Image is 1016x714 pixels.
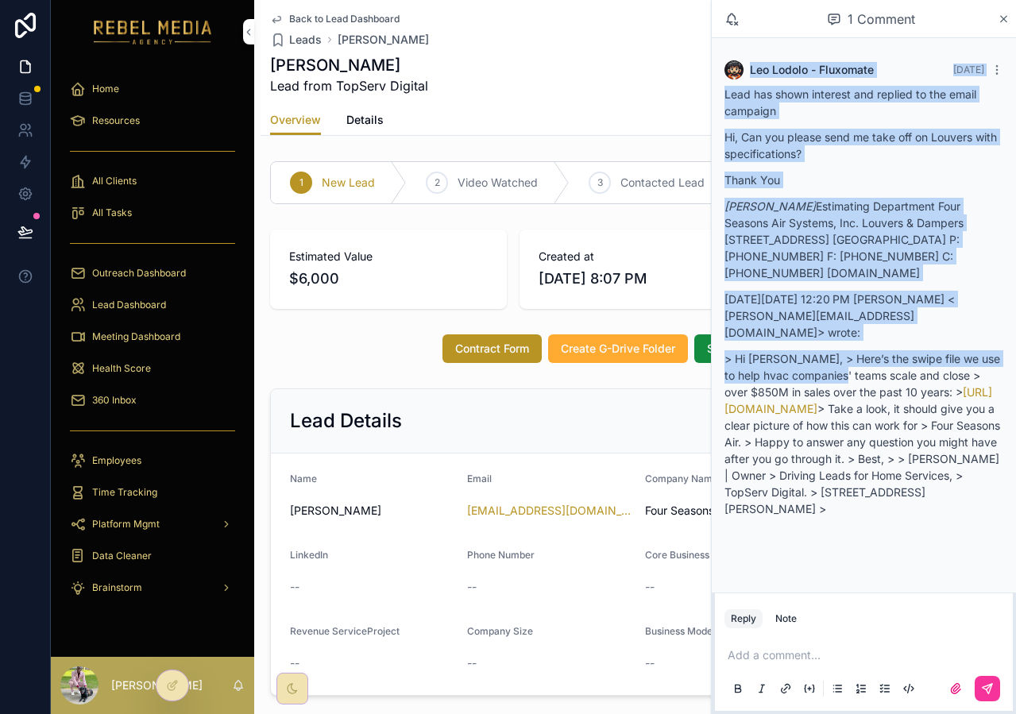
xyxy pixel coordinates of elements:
h1: [PERSON_NAME] [270,54,428,76]
span: Company Name [645,473,718,484]
span: Company Size [467,625,533,637]
span: Leads [289,32,322,48]
span: -- [645,579,655,595]
span: Back to Lead Dashboard [289,13,400,25]
span: Business Model [645,625,715,637]
span: Details [346,112,384,128]
a: Meeting Dashboard [60,322,245,351]
em: [PERSON_NAME] [724,199,816,213]
span: Revenue ServiceProject [290,625,400,637]
img: App logo [94,19,212,44]
a: Outreach Dashboard [60,259,245,288]
p: [PERSON_NAME] [111,677,203,693]
div: Note [775,612,797,625]
button: Create G-Drive Folder [548,334,688,363]
span: Resources [92,114,140,127]
span: Meeting Dashboard [92,330,180,343]
span: Outreach Dashboard [92,267,186,280]
span: Core Business Offer [645,549,736,561]
h2: Lead Details [290,408,402,434]
span: [DATE] 8:07 PM [539,268,737,290]
a: 360 Inbox [60,386,245,415]
span: [DATE] [953,64,984,75]
span: Brainstorm [92,581,142,594]
span: 3 [597,176,603,189]
span: New Lead [322,175,375,191]
button: Send Follow Up Email [694,334,834,363]
p: Hi, Can you please send me take off on Louvers with specifications? [724,129,1003,162]
span: 1 Comment [848,10,915,29]
button: Contract Form [442,334,542,363]
p: Thank You [724,172,1003,188]
span: Name [290,473,317,484]
a: Time Tracking [60,478,245,507]
button: Reply [724,609,763,628]
a: Lead Dashboard [60,291,245,319]
span: Video Watched [458,175,538,191]
span: -- [290,655,299,671]
span: Overview [270,112,321,128]
a: All Clients [60,167,245,195]
p: Lead has shown interest and replied to the email campaign [724,86,1003,119]
a: Data Cleaner [60,542,245,570]
p: [DATE][DATE] 12:20 PM [PERSON_NAME] < [PERSON_NAME][EMAIL_ADDRESS][DOMAIN_NAME]> wrote: [724,291,1003,341]
span: Estimated Value [289,249,488,264]
a: [EMAIL_ADDRESS][DOMAIN_NAME] [467,503,632,519]
span: Contacted Lead [620,175,705,191]
span: 360 Inbox [92,394,137,407]
span: Create G-Drive Folder [561,341,675,357]
span: -- [467,655,477,671]
span: Phone Number [467,549,535,561]
p: Estimating Department Four Seasons Air Systems, Inc. Louvers & Dampers [STREET_ADDRESS] [GEOGRAPH... [724,198,1003,281]
span: -- [467,579,477,595]
span: Email [467,473,492,484]
span: -- [290,579,299,595]
span: Send Follow Up Email [707,341,821,357]
a: Employees [60,446,245,475]
p: > Hi [PERSON_NAME], > Here’s the swipe file we use to help hvac companies' teams scale and close ... [724,350,1003,517]
span: Created at [539,249,737,264]
a: Home [60,75,245,103]
span: Lead from TopServ Digital [270,76,428,95]
a: Platform Mgmt [60,510,245,538]
span: 2 [435,176,440,189]
span: Platform Mgmt [92,518,160,531]
span: Employees [92,454,141,467]
span: Health Score [92,362,151,375]
a: All Tasks [60,199,245,227]
button: Note [769,609,803,628]
span: Leo Lodolo - Fluxomate [750,62,874,78]
a: Resources [60,106,245,135]
a: Back to Lead Dashboard [270,13,400,25]
a: [PERSON_NAME] [338,32,429,48]
span: Lead Dashboard [92,299,166,311]
span: $6,000 [289,268,488,290]
span: Time Tracking [92,486,157,499]
span: LinkedIn [290,549,328,561]
span: Home [92,83,119,95]
a: Brainstorm [60,573,245,602]
span: Data Cleaner [92,550,152,562]
a: Leads [270,32,322,48]
span: 1 [299,176,303,189]
span: Four Seasons Air [645,503,809,519]
span: All Tasks [92,206,132,219]
span: -- [645,655,655,671]
a: Details [346,106,384,137]
span: [PERSON_NAME] [290,503,454,519]
span: All Clients [92,175,137,187]
div: scrollable content [51,64,254,623]
a: Health Score [60,354,245,383]
span: Contract Form [455,341,529,357]
a: Overview [270,106,321,136]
